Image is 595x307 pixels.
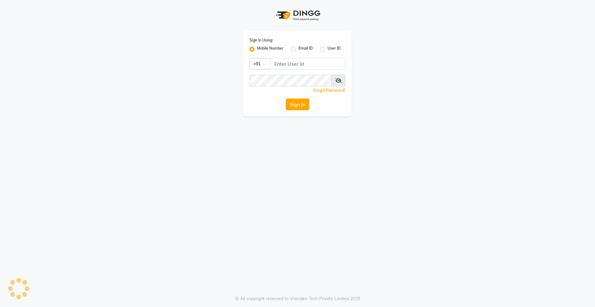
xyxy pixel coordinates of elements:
[273,6,322,24] img: logo1.svg
[257,46,284,53] label: Mobile Number
[249,75,332,86] input: Username
[270,58,346,70] input: Username
[298,46,313,53] label: Email ID
[286,99,309,110] button: Sign In
[313,88,346,93] a: Forgot Password?
[249,37,273,43] label: Sign In Using:
[328,46,341,53] label: User ID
